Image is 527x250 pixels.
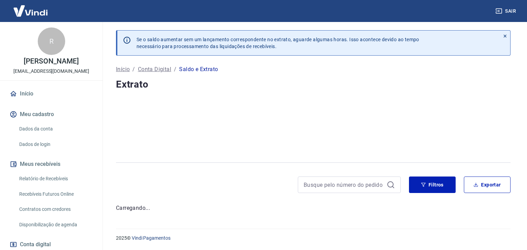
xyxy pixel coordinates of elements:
h4: Extrato [116,78,511,91]
p: [PERSON_NAME] [24,58,79,65]
p: Se o saldo aumentar sem um lançamento correspondente no extrato, aguarde algumas horas. Isso acon... [137,36,419,50]
a: Conta Digital [138,65,171,73]
button: Filtros [409,177,456,193]
p: 2025 © [116,235,511,242]
a: Dados da conta [16,122,94,136]
button: Exportar [464,177,511,193]
p: / [174,65,176,73]
p: / [132,65,135,73]
img: Vindi [8,0,53,21]
p: [EMAIL_ADDRESS][DOMAIN_NAME] [13,68,89,75]
p: Saldo e Extrato [179,65,218,73]
p: Carregando... [116,204,511,212]
button: Sair [494,5,519,18]
a: Relatório de Recebíveis [16,172,94,186]
button: Meus recebíveis [8,157,94,172]
a: Recebíveis Futuros Online [16,187,94,201]
a: Início [8,86,94,101]
a: Vindi Pagamentos [132,235,171,241]
input: Busque pelo número do pedido [304,180,384,190]
a: Contratos com credores [16,202,94,216]
a: Disponibilização de agenda [16,218,94,232]
div: R [38,27,65,55]
span: Conta digital [20,240,51,249]
button: Meu cadastro [8,107,94,122]
a: Início [116,65,130,73]
a: Dados de login [16,137,94,151]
